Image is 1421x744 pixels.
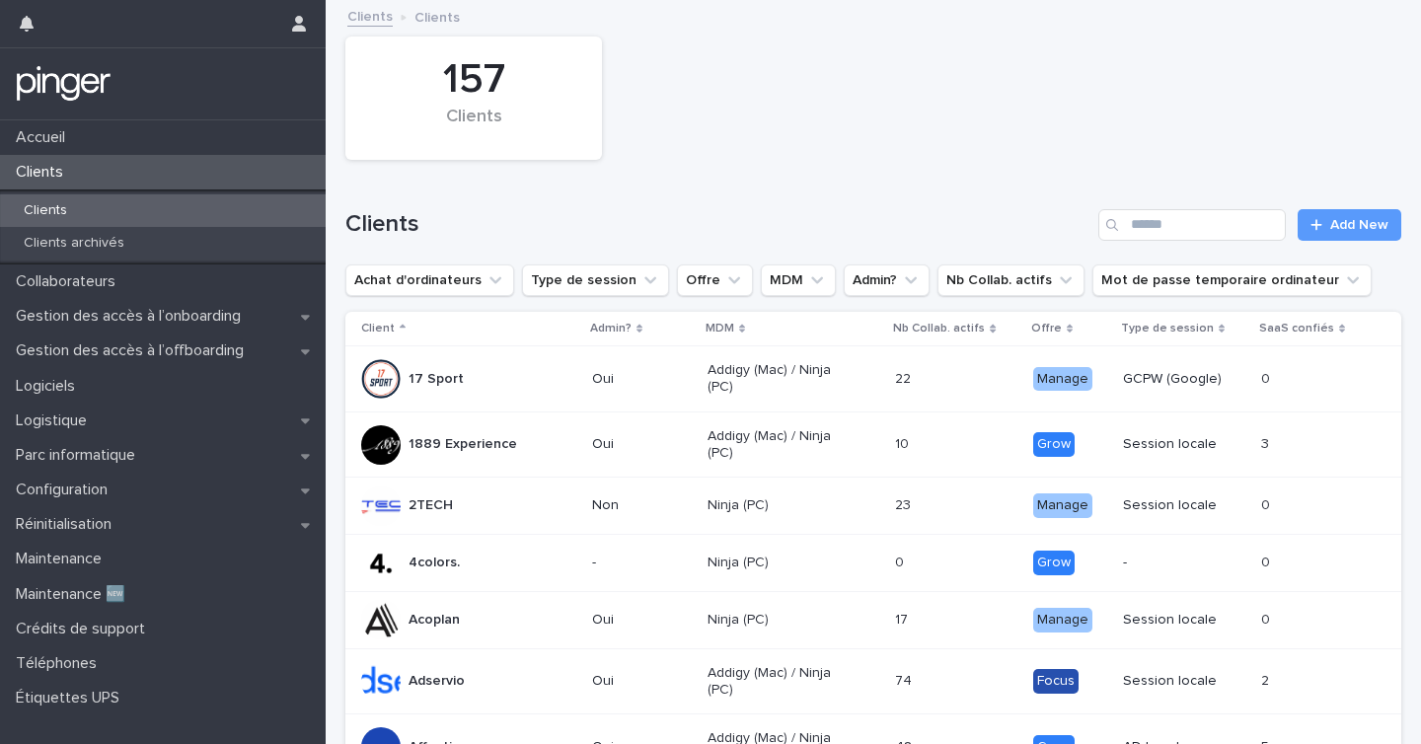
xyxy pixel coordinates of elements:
p: Parc informatique [8,446,151,465]
input: Search [1098,209,1286,241]
h1: Clients [345,210,1090,239]
p: - [592,555,692,571]
p: GCPW (Google) [1123,371,1245,388]
tr: AdservioOuiAddigy (Mac) / Ninja (PC)7474 FocusSession locale22 [345,648,1401,714]
p: 17 Sport [409,371,464,388]
p: Client [361,318,395,339]
p: Configuration [8,481,123,499]
p: Réinitialisation [8,515,127,534]
button: Mot de passe temporaire ordinateur [1092,264,1372,296]
p: Maintenance [8,550,117,568]
p: 23 [895,493,915,514]
button: Offre [677,264,753,296]
p: 0 [1261,608,1274,629]
p: MDM [706,318,734,339]
button: MDM [761,264,836,296]
p: Clients [8,163,79,182]
p: Session locale [1123,436,1245,453]
p: 3 [1261,432,1273,453]
p: Collaborateurs [8,272,131,291]
div: Focus [1033,669,1079,694]
p: 0 [1261,551,1274,571]
p: 1889 Experience [409,436,517,453]
p: Adservio [409,673,465,690]
p: 0 [895,551,908,571]
p: Addigy (Mac) / Ninja (PC) [708,665,849,699]
p: Gestion des accès à l’offboarding [8,341,260,360]
p: Non [592,497,692,514]
a: Add New [1298,209,1401,241]
p: Clients [414,5,460,27]
p: Offre [1031,318,1062,339]
p: Logiciels [8,377,91,396]
p: Session locale [1123,497,1245,514]
p: Session locale [1123,612,1245,629]
p: Oui [592,371,692,388]
p: Clients [8,202,83,219]
p: Accueil [8,128,81,147]
p: Gestion des accès à l’onboarding [8,307,257,326]
p: Crédits de support [8,620,161,638]
button: Type de session [522,264,669,296]
p: Ninja (PC) [708,497,849,514]
p: Logistique [8,411,103,430]
p: Admin? [590,318,632,339]
p: 4colors. [409,555,460,571]
tr: 1889 ExperienceOuiAddigy (Mac) / Ninja (PC)1010 GrowSession locale33 [345,411,1401,478]
p: Clients archivés [8,235,140,252]
div: 157 [379,55,568,105]
p: Ninja (PC) [708,612,849,629]
div: Manage [1033,493,1092,518]
tr: AcoplanOuiNinja (PC)1717 ManageSession locale00 [345,591,1401,648]
p: Session locale [1123,673,1245,690]
tr: 2TECHNonNinja (PC)2323 ManageSession locale00 [345,478,1401,535]
p: Ninja (PC) [708,555,849,571]
p: Acoplan [409,612,460,629]
p: 74 [895,669,916,690]
div: Grow [1033,551,1075,575]
p: SaaS confiés [1259,318,1334,339]
p: Addigy (Mac) / Ninja (PC) [708,362,849,396]
p: Addigy (Mac) / Ninja (PC) [708,428,849,462]
a: Clients [347,4,393,27]
div: Grow [1033,432,1075,457]
p: Téléphones [8,654,112,673]
div: Manage [1033,608,1092,632]
p: 0 [1261,367,1274,388]
tr: 17 SportOuiAddigy (Mac) / Ninja (PC)2222 ManageGCPW (Google)00 [345,346,1401,412]
img: mTgBEunGTSyRkCgitkcU [16,64,112,104]
p: 10 [895,432,913,453]
button: Achat d'ordinateurs [345,264,514,296]
p: Oui [592,436,692,453]
p: Oui [592,673,692,690]
p: Oui [592,612,692,629]
tr: 4colors.-Ninja (PC)00 Grow-00 [345,535,1401,592]
p: 22 [895,367,915,388]
p: - [1123,555,1245,571]
p: 17 [895,608,912,629]
p: Type de session [1121,318,1214,339]
p: Maintenance 🆕 [8,585,141,604]
p: Étiquettes UPS [8,689,135,707]
div: Clients [379,107,568,148]
p: 0 [1261,493,1274,514]
button: Admin? [844,264,930,296]
span: Add New [1330,218,1388,232]
button: Nb Collab. actifs [937,264,1084,296]
p: 2TECH [409,497,453,514]
p: 2 [1261,669,1273,690]
div: Manage [1033,367,1092,392]
p: Nb Collab. actifs [893,318,985,339]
